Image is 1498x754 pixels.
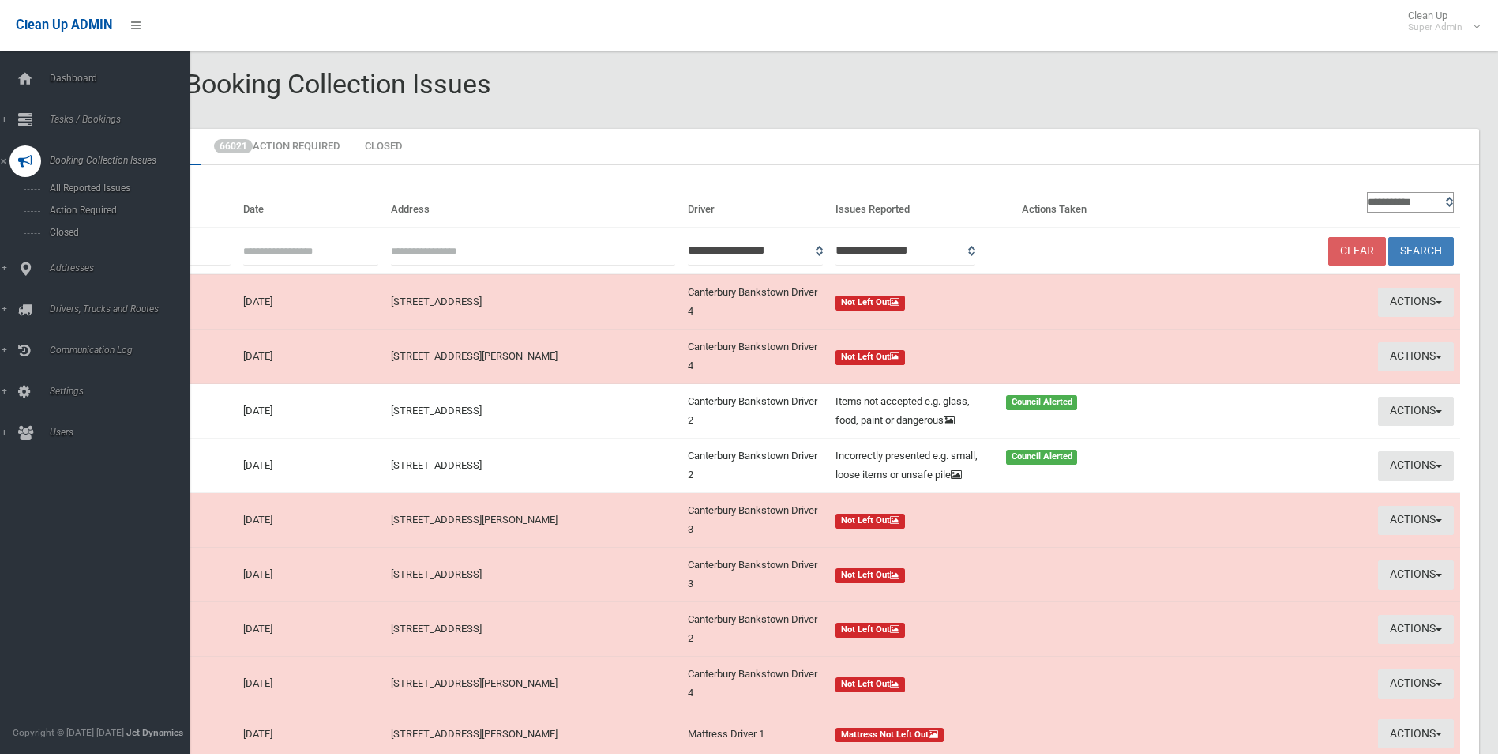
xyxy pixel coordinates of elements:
span: Mattress Not Left Out [835,728,944,743]
span: All Reported Issues [45,183,188,194]
td: [DATE] [237,384,385,439]
span: Not Left Out [835,677,905,692]
td: Canterbury Bankstown Driver 4 [681,657,830,711]
button: Actions [1378,560,1454,590]
span: Clean Up [1400,9,1478,33]
th: Address [385,184,681,228]
button: Actions [1378,506,1454,535]
a: Not Left Out [835,620,1157,639]
button: Actions [1378,342,1454,371]
button: Actions [1378,397,1454,426]
button: Actions [1378,615,1454,644]
span: Not Left Out [835,623,905,638]
button: Actions [1378,669,1454,699]
span: Users [45,427,201,438]
td: [DATE] [237,274,385,330]
a: Not Left Out [835,511,1157,530]
td: [DATE] [237,657,385,711]
td: Canterbury Bankstown Driver 2 [681,602,830,657]
span: Settings [45,386,201,397]
a: Mattress Not Left Out [835,725,1157,744]
span: Not Left Out [835,296,905,311]
a: Not Left Out [835,347,1157,366]
span: Addresses [45,262,201,273]
button: Actions [1378,288,1454,317]
td: [DATE] [237,493,385,548]
span: Clean Up ADMIN [16,17,112,32]
span: Tasks / Bookings [45,114,201,125]
span: Drivers, Trucks and Routes [45,303,201,315]
small: Super Admin [1408,21,1462,33]
button: Actions [1378,451,1454,481]
td: [DATE] [237,602,385,657]
a: Closed [353,129,414,165]
span: Not Left Out [835,568,905,583]
button: Search [1388,237,1454,266]
a: Clear [1328,237,1386,266]
a: Items not accepted e.g. glass, food, paint or dangerous Council Alerted [835,392,1157,430]
span: Council Alerted [1006,395,1078,410]
td: [DATE] [237,548,385,602]
span: Reported Booking Collection Issues [69,68,491,100]
td: [DATE] [237,330,385,384]
a: 66021Action Required [202,129,351,165]
td: Canterbury Bankstown Driver 4 [681,274,830,330]
span: Action Required [45,205,188,216]
td: [STREET_ADDRESS] [385,439,681,493]
td: [STREET_ADDRESS] [385,274,681,330]
td: Canterbury Bankstown Driver 2 [681,384,830,439]
td: [STREET_ADDRESS] [385,602,681,657]
a: Incorrectly presented e.g. small, loose items or unsafe pile Council Alerted [835,447,1157,484]
span: Copyright © [DATE]-[DATE] [13,727,124,738]
span: Booking Collection Issues [45,155,201,166]
span: Not Left Out [835,514,905,529]
th: Actions Taken [1016,184,1164,228]
td: [STREET_ADDRESS][PERSON_NAME] [385,493,681,548]
td: Canterbury Bankstown Driver 2 [681,439,830,493]
div: Items not accepted e.g. glass, food, paint or dangerous [826,392,997,430]
th: Driver [681,184,830,228]
span: Council Alerted [1006,450,1078,465]
a: Not Left Out [835,292,1157,311]
td: Canterbury Bankstown Driver 4 [681,330,830,384]
a: Not Left Out [835,565,1157,584]
span: Not Left Out [835,350,905,365]
span: Closed [45,227,188,238]
td: [STREET_ADDRESS] [385,548,681,602]
td: [STREET_ADDRESS] [385,384,681,439]
a: Not Left Out [835,674,1157,693]
td: [STREET_ADDRESS][PERSON_NAME] [385,330,681,384]
div: Incorrectly presented e.g. small, loose items or unsafe pile [826,447,997,484]
span: Dashboard [45,73,201,84]
td: Canterbury Bankstown Driver 3 [681,493,830,548]
th: Issues Reported [829,184,1016,228]
button: Actions [1378,719,1454,748]
span: Communication Log [45,345,201,356]
span: 66021 [214,139,253,153]
td: [DATE] [237,439,385,493]
strong: Jet Dynamics [126,727,183,738]
td: Canterbury Bankstown Driver 3 [681,548,830,602]
th: Date [237,184,385,228]
td: [STREET_ADDRESS][PERSON_NAME] [385,657,681,711]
